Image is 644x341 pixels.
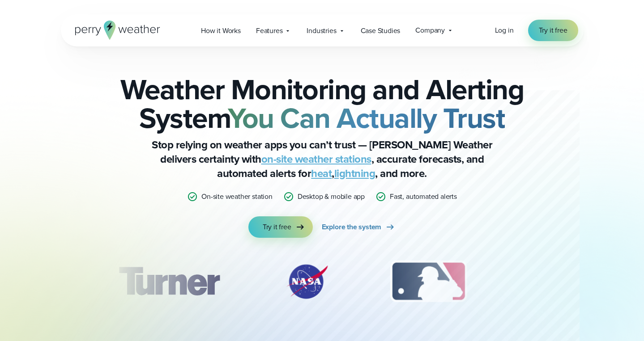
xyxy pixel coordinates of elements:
[105,259,232,304] div: 1 of 12
[256,25,283,36] span: Features
[495,25,514,36] a: Log in
[106,259,539,308] div: slideshow
[276,259,338,304] img: NASA.svg
[519,259,590,304] div: 4 of 12
[307,25,336,36] span: Industries
[353,21,408,40] a: Case Studies
[495,25,514,35] span: Log in
[381,259,476,304] img: MLB.svg
[248,216,313,238] a: Try it free
[105,259,232,304] img: Turner-Construction_1.svg
[106,75,539,132] h2: Weather Monitoring and Alerting System
[193,21,248,40] a: How it Works
[415,25,445,36] span: Company
[528,20,578,41] a: Try it free
[539,25,567,36] span: Try it free
[228,97,505,139] strong: You Can Actually Trust
[276,259,338,304] div: 2 of 12
[322,216,396,238] a: Explore the system
[143,138,501,181] p: Stop relying on weather apps you can’t trust — [PERSON_NAME] Weather delivers certainty with , ac...
[201,191,273,202] p: On-site weather station
[334,165,375,181] a: lightning
[361,25,401,36] span: Case Studies
[381,259,476,304] div: 3 of 12
[263,222,291,232] span: Try it free
[322,222,382,232] span: Explore the system
[519,259,590,304] img: PGA.svg
[261,151,371,167] a: on-site weather stations
[298,191,365,202] p: Desktop & mobile app
[201,25,241,36] span: How it Works
[390,191,457,202] p: Fast, automated alerts
[311,165,332,181] a: heat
